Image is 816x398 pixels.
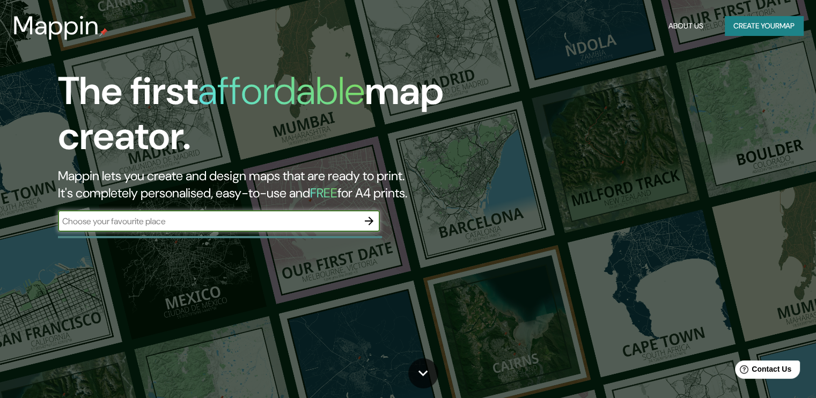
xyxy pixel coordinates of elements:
[198,66,365,116] h1: affordable
[725,16,803,36] button: Create yourmap
[58,167,466,202] h2: Mappin lets you create and design maps that are ready to print. It's completely personalised, eas...
[58,215,358,227] input: Choose your favourite place
[310,185,337,201] h5: FREE
[664,16,708,36] button: About Us
[99,28,108,36] img: mappin-pin
[13,11,99,41] h3: Mappin
[721,356,804,386] iframe: Help widget launcher
[58,69,466,167] h1: The first map creator.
